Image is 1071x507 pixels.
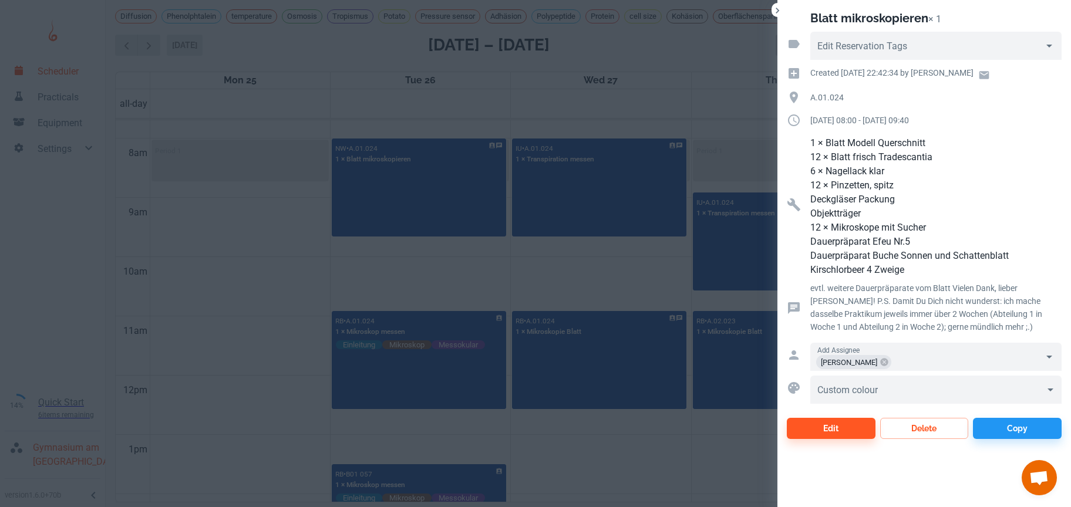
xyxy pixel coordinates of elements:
button: Delete [880,418,969,439]
button: Edit [787,418,875,439]
h2: Blatt mikroskopieren [810,11,928,25]
p: Kirschlorbeer 4 Zweige [810,263,1062,277]
svg: Creation time [787,66,801,80]
div: ​ [810,376,1062,404]
p: 1 × Blatt Modell Querschnitt [810,136,1062,150]
button: Copy [973,418,1062,439]
p: Objektträger [810,207,1062,221]
p: A.01.024 [810,91,1062,104]
a: Chat öffnen [1022,460,1057,495]
p: 6 × Nagellack klar [810,164,1062,178]
p: Dauerpräparat Buche Sonnen und Schattenblatt [810,249,1062,263]
svg: Custom colour [787,381,801,395]
svg: Duration [787,113,801,127]
button: Close [772,5,783,16]
p: × 1 [928,13,941,25]
p: 12 × Pinzetten, spitz [810,178,1062,192]
label: Add Assignee [817,345,860,355]
button: Open [1041,38,1057,54]
div: [PERSON_NAME] [816,355,891,369]
p: [DATE] 08:00 - [DATE] 09:40 [810,114,1062,127]
span: [PERSON_NAME] [816,356,882,369]
p: evtl. weitere Dauerpräparate vom Blatt Vielen Dank, lieber [PERSON_NAME]! P.S. Damit Du Dich nich... [810,282,1062,333]
button: Open [1041,349,1057,365]
p: Dauerpräparat Efeu Nr.5 [810,235,1062,249]
p: Created [DATE] 22:42:34 by [PERSON_NAME] [810,66,974,79]
a: Email user [974,65,995,86]
svg: Reservation comment [787,301,801,315]
p: 12 × Mikroskope mit Sucher [810,221,1062,235]
svg: Assigned to [787,348,801,362]
svg: Reservation tags [787,37,801,51]
p: 12 × Blatt frisch Tradescantia [810,150,1062,164]
p: Deckgläser Packung [810,192,1062,207]
svg: Location [787,90,801,104]
svg: Resources [787,198,801,212]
